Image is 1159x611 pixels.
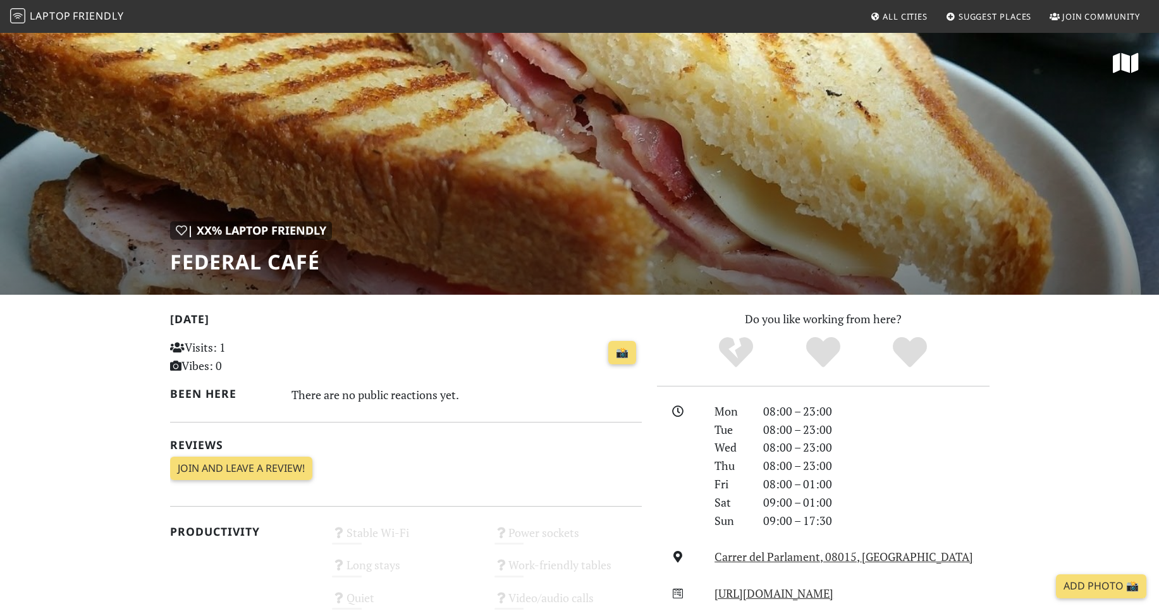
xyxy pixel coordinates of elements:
h2: Productivity [170,525,317,538]
div: Fri [707,475,755,493]
div: Work-friendly tables [487,555,649,587]
div: Tue [707,421,755,439]
a: Join and leave a review! [170,457,312,481]
span: All Cities [883,11,928,22]
div: | XX% Laptop Friendly [170,221,332,240]
div: 08:00 – 23:00 [756,402,997,421]
div: Wed [707,438,755,457]
a: Add Photo 📸 [1056,574,1146,598]
a: Suggest Places [941,5,1037,28]
h2: [DATE] [170,312,642,331]
div: Sat [707,493,755,512]
div: Sun [707,512,755,530]
div: Power sockets [487,522,649,555]
a: [URL][DOMAIN_NAME] [714,586,833,601]
div: Yes [780,335,867,370]
span: Join Community [1062,11,1140,22]
img: LaptopFriendly [10,8,25,23]
div: Definitely! [866,335,954,370]
a: Carrer del Parlament, 08015, [GEOGRAPHIC_DATA] [714,549,973,564]
div: 09:00 – 17:30 [756,512,997,530]
p: Do you like working from here? [657,310,990,328]
div: 09:00 – 01:00 [756,493,997,512]
h2: Reviews [170,438,642,452]
h1: Federal Café [170,250,332,274]
div: 08:00 – 23:00 [756,421,997,439]
div: 08:00 – 01:00 [756,475,997,493]
span: Friendly [73,9,123,23]
div: There are no public reactions yet. [291,385,642,405]
a: Join Community [1045,5,1145,28]
div: No [692,335,780,370]
a: All Cities [865,5,933,28]
div: Long stays [324,555,487,587]
div: 08:00 – 23:00 [756,438,997,457]
div: Stable Wi-Fi [324,522,487,555]
span: Laptop [30,9,71,23]
h2: Been here [170,387,277,400]
p: Visits: 1 Vibes: 0 [170,338,317,375]
div: Mon [707,402,755,421]
a: LaptopFriendly LaptopFriendly [10,6,124,28]
span: Suggest Places [959,11,1032,22]
a: 📸 [608,341,636,365]
div: 08:00 – 23:00 [756,457,997,475]
div: Thu [707,457,755,475]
